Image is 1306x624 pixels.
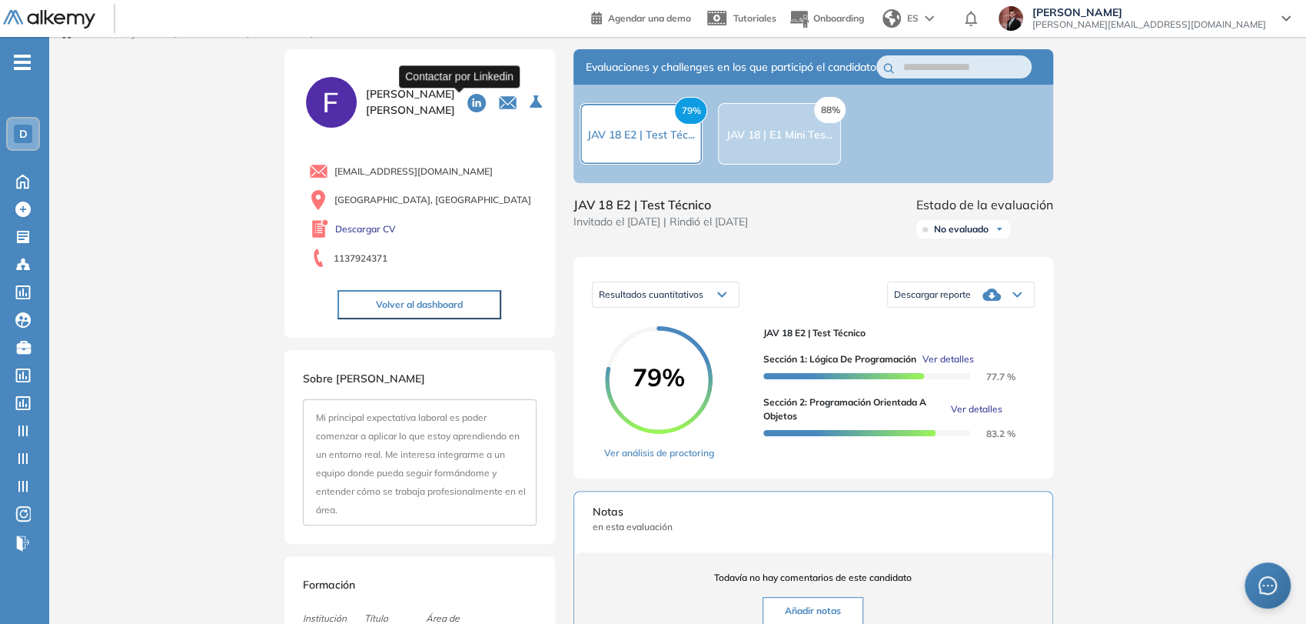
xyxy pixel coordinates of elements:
[813,12,864,24] span: Onboarding
[605,365,713,389] span: 79%
[733,12,776,24] span: Tutoriales
[763,326,1022,340] span: JAV 18 E2 | Test Técnico
[763,395,945,423] span: Sección 2: Programación Orientada a Objetos
[608,12,691,24] span: Agendar una demo
[882,9,901,28] img: world
[593,571,1034,585] span: Todavía no hay comentarios de este candidato
[944,402,1002,416] button: Ver detalles
[599,289,703,300] span: Resultados cuantitativos
[3,10,95,29] img: Logo
[303,372,425,385] span: Sobre [PERSON_NAME]
[337,290,501,319] button: Volver al dashboard
[587,128,695,142] span: JAV 18 E2 | Test Téc...
[399,65,520,88] div: Contactar por Linkedin
[726,128,832,142] span: JAV 18 | E1 Mini Tes...
[934,223,989,235] span: No evaluado
[335,222,396,236] a: Descargar CV
[922,352,974,366] span: Ver detalles
[19,128,28,140] span: D
[593,504,1034,520] span: Notas
[14,61,31,64] i: -
[916,195,1053,214] span: Estado de la evaluación
[907,12,919,25] span: ES
[593,520,1034,534] span: en esta evaluación
[968,371,1015,382] span: 77.7 %
[763,352,916,366] span: Sección 1: Lógica de Programación
[604,446,714,460] a: Ver análisis de proctoring
[674,97,707,125] span: 79%
[1032,18,1266,31] span: [PERSON_NAME][EMAIL_ADDRESS][DOMAIN_NAME]
[334,193,531,207] span: [GEOGRAPHIC_DATA], [GEOGRAPHIC_DATA]
[894,289,971,301] span: Descargar reporte
[916,352,974,366] button: Ver detalles
[366,86,455,118] span: [PERSON_NAME] [PERSON_NAME]
[523,88,551,116] button: Seleccione la evaluación activa
[316,412,526,516] span: Mi principal expectativa laboral es poder comenzar a aplicar lo que estoy aprendiendo en un entor...
[968,428,1015,439] span: 83.2 %
[1032,6,1266,18] span: [PERSON_NAME]
[995,225,1004,234] img: Ícono de flecha
[1258,576,1277,595] span: message
[586,59,876,75] span: Evaluaciones y challenges en los que participó el candidato
[334,252,387,265] span: 1137924371
[573,214,748,230] span: Invitado el [DATE] | Rindió el [DATE]
[303,578,355,592] span: Formación
[814,97,846,123] span: 88%
[925,15,934,22] img: arrow
[789,2,864,35] button: Onboarding
[334,165,493,179] span: [EMAIL_ADDRESS][DOMAIN_NAME]
[950,402,1002,416] span: Ver detalles
[303,74,360,131] img: PROFILE_MENU_LOGO_USER
[573,195,748,214] span: JAV 18 E2 | Test Técnico
[591,8,691,26] a: Agendar una demo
